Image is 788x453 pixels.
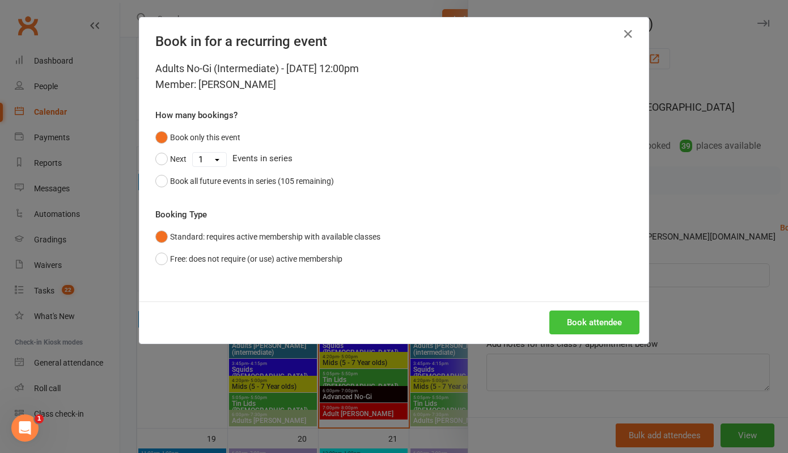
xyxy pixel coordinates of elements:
label: How many bookings? [155,108,238,122]
button: Book attendee [549,311,639,334]
h4: Book in for a recurring event [155,33,633,49]
div: Book all future events in series (105 remaining) [170,175,334,187]
button: Close [619,25,637,43]
div: Events in series [155,148,633,170]
div: Adults No-Gi (Intermediate) - [DATE] 12:00pm Member: [PERSON_NAME] [155,61,633,93]
span: 1 [35,414,44,423]
button: Next [155,148,187,170]
button: Standard: requires active membership with available classes [155,226,380,248]
button: Book only this event [155,127,240,148]
button: Book all future events in series (105 remaining) [155,170,334,192]
label: Booking Type [155,208,207,221]
button: Free: does not require (or use) active membership [155,248,342,270]
iframe: Intercom live chat [11,414,39,442]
